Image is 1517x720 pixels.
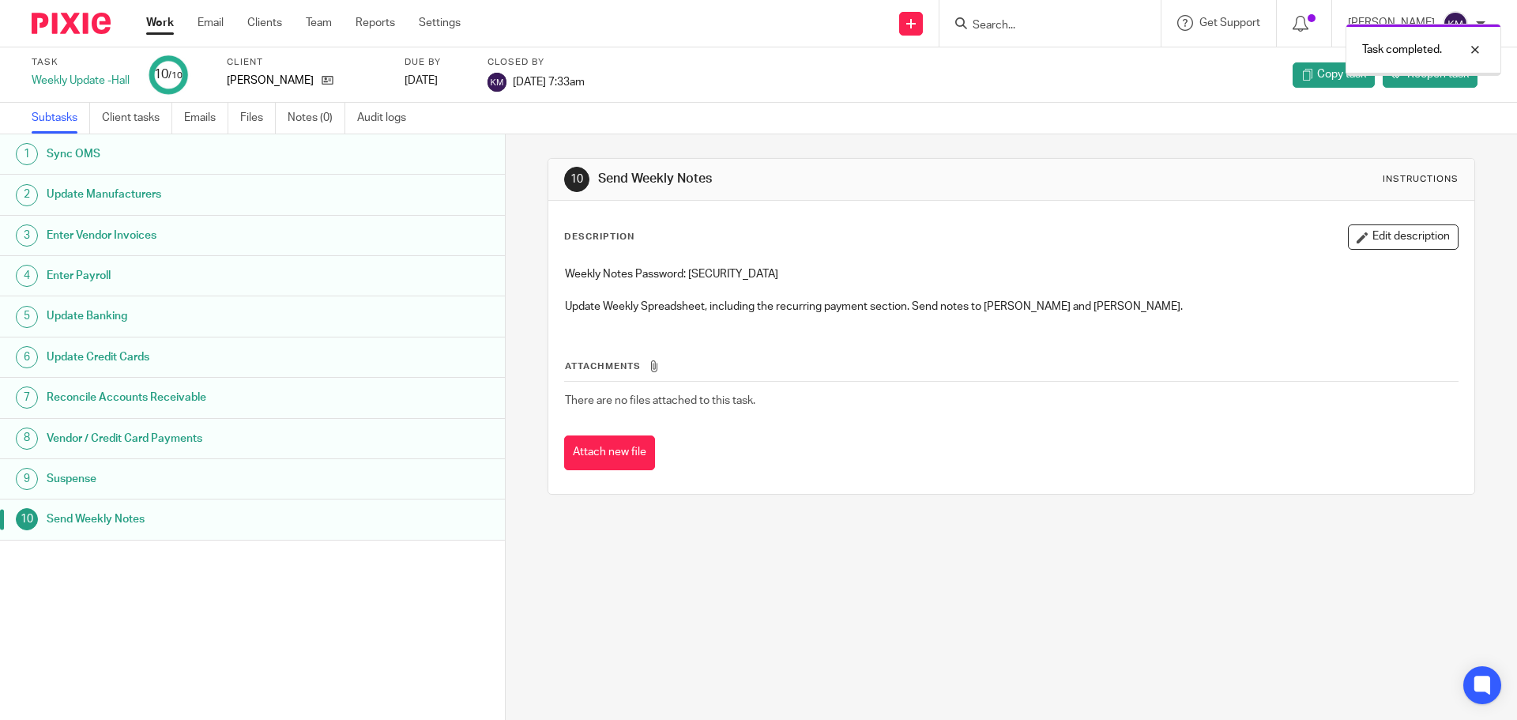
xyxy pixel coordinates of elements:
p: Task completed. [1362,42,1442,58]
a: Settings [419,15,461,31]
h1: Vendor / Credit Card Payments [47,427,342,450]
img: svg%3E [1443,11,1468,36]
img: svg%3E [487,73,506,92]
a: Work [146,15,174,31]
div: 10 [154,66,183,84]
label: Client [227,56,385,69]
h1: Sync OMS [47,142,342,166]
h1: Update Banking [47,304,342,328]
div: 10 [16,508,38,530]
a: Client tasks [102,103,172,134]
div: Instructions [1383,173,1459,186]
button: Edit description [1348,224,1459,250]
h1: Send Weekly Notes [47,507,342,531]
a: Reports [356,15,395,31]
button: Attach new file [564,435,655,471]
a: Emails [184,103,228,134]
h1: Update Credit Cards [47,345,342,369]
div: 7 [16,386,38,409]
div: 1 [16,143,38,165]
span: There are no files attached to this task. [565,395,755,406]
span: Attachments [565,362,641,371]
label: Due by [405,56,468,69]
p: [PERSON_NAME] [227,73,314,89]
h1: Send Weekly Notes [598,171,1045,187]
a: Team [306,15,332,31]
label: Task [32,56,130,69]
p: Description [564,231,634,243]
div: 9 [16,468,38,490]
div: 4 [16,265,38,287]
a: Files [240,103,276,134]
a: Clients [247,15,282,31]
small: /10 [168,71,183,80]
div: 10 [564,167,589,192]
a: Notes (0) [288,103,345,134]
span: [DATE] 7:33am [513,76,585,87]
div: 8 [16,428,38,450]
div: 3 [16,224,38,247]
h1: Enter Vendor Invoices [47,224,342,247]
h1: Enter Payroll [47,264,342,288]
a: Subtasks [32,103,90,134]
img: Pixie [32,13,111,34]
div: 6 [16,346,38,368]
div: Weekly Update -Hall [32,73,130,89]
p: Update Weekly Spreadsheet, including the recurring payment section. Send notes to [PERSON_NAME] a... [565,299,1457,315]
h1: Suspense [47,467,342,491]
h1: Update Manufacturers [47,183,342,206]
div: 5 [16,306,38,328]
h1: Reconcile Accounts Receivable [47,386,342,409]
label: Closed by [487,56,585,69]
div: 2 [16,184,38,206]
p: Weekly Notes Password: [SECURITY_DATA] [565,266,1457,282]
a: Audit logs [357,103,418,134]
div: [DATE] [405,73,468,89]
a: Email [198,15,224,31]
